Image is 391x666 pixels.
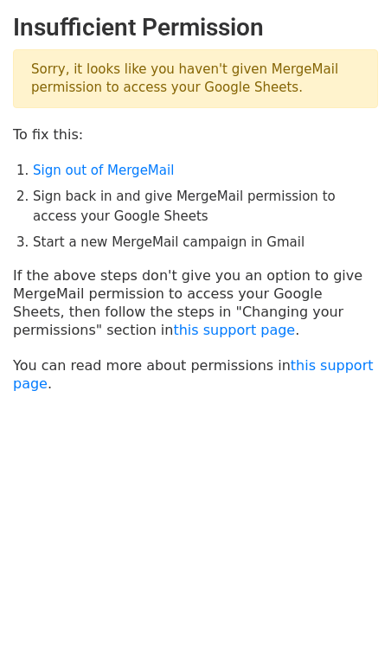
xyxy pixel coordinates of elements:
[13,13,378,42] h2: Insufficient Permission
[173,322,295,338] a: this support page
[33,187,378,226] li: Sign back in and give MergeMail permission to access your Google Sheets
[13,266,378,339] p: If the above steps don't give you an option to give MergeMail permission to access your Google Sh...
[13,356,378,393] p: You can read more about permissions in .
[13,125,378,144] p: To fix this:
[33,233,378,253] li: Start a new MergeMail campaign in Gmail
[13,49,378,108] p: Sorry, it looks like you haven't given MergeMail permission to access your Google Sheets.
[33,163,174,178] a: Sign out of MergeMail
[13,357,374,392] a: this support page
